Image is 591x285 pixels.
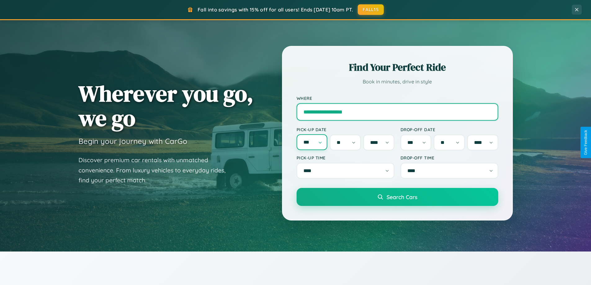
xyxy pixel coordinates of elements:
[387,194,417,200] span: Search Cars
[297,155,394,160] label: Pick-up Time
[401,155,498,160] label: Drop-off Time
[297,127,394,132] label: Pick-up Date
[297,77,498,86] p: Book in minutes, drive in style
[297,188,498,206] button: Search Cars
[78,155,234,185] p: Discover premium car rentals with unmatched convenience. From luxury vehicles to everyday rides, ...
[78,81,253,130] h1: Wherever you go, we go
[198,7,353,13] span: Fall into savings with 15% off for all users! Ends [DATE] 10am PT.
[584,130,588,155] div: Give Feedback
[297,60,498,74] h2: Find Your Perfect Ride
[78,136,187,146] h3: Begin your journey with CarGo
[358,4,384,15] button: FALL15
[297,96,498,101] label: Where
[401,127,498,132] label: Drop-off Date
